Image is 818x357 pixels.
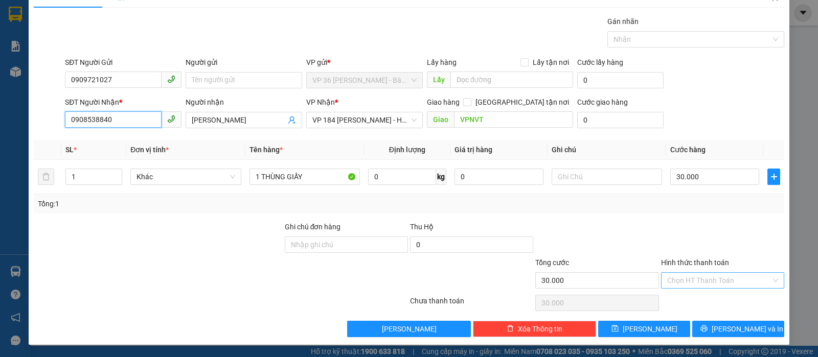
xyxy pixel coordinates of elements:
[409,295,534,313] div: Chưa thanh toán
[427,98,460,106] span: Giao hàng
[535,258,569,267] span: Tổng cước
[427,111,454,128] span: Giao
[186,97,302,108] div: Người nhận
[507,325,514,333] span: delete
[552,169,662,185] input: Ghi Chú
[454,111,574,128] input: Dọc đường
[607,17,639,26] label: Gán nhãn
[312,112,417,128] span: VP 184 Nguyễn Văn Trỗi - HCM
[623,323,677,335] span: [PERSON_NAME]
[768,173,780,181] span: plus
[38,198,316,209] div: Tổng: 1
[455,146,492,154] span: Giá trị hàng
[186,57,302,68] div: Người gửi
[455,169,543,185] input: 0
[347,321,470,337] button: [PERSON_NAME]
[38,169,54,185] button: delete
[473,321,596,337] button: deleteXóa Thông tin
[306,57,423,68] div: VP gửi
[661,258,729,267] label: Hình thức thanh toán
[436,169,446,185] span: kg
[598,321,690,337] button: save[PERSON_NAME]
[167,75,175,83] span: phone
[471,97,573,108] span: [GEOGRAPHIC_DATA] tận nơi
[518,323,562,335] span: Xóa Thông tin
[577,58,623,66] label: Cước lấy hàng
[529,57,573,68] span: Lấy tận nơi
[611,325,619,333] span: save
[700,325,708,333] span: printer
[65,146,74,154] span: SL
[249,169,360,185] input: VD: Bàn, Ghế
[249,146,283,154] span: Tên hàng
[382,323,437,335] span: [PERSON_NAME]
[577,112,664,128] input: Cước giao hàng
[670,146,706,154] span: Cước hàng
[65,57,181,68] div: SĐT Người Gửi
[767,169,780,185] button: plus
[577,72,664,88] input: Cước lấy hàng
[288,116,296,124] span: user-add
[306,98,335,106] span: VP Nhận
[450,72,574,88] input: Dọc đường
[167,115,175,123] span: phone
[130,146,169,154] span: Đơn vị tính
[410,223,434,231] span: Thu Hộ
[692,321,784,337] button: printer[PERSON_NAME] và In
[548,140,666,160] th: Ghi chú
[285,236,408,253] input: Ghi chú đơn hàng
[712,323,783,335] span: [PERSON_NAME] và In
[65,97,181,108] div: SĐT Người Nhận
[285,223,341,231] label: Ghi chú đơn hàng
[312,73,417,88] span: VP 36 Lê Thành Duy - Bà Rịa
[427,72,450,88] span: Lấy
[137,169,235,184] span: Khác
[577,98,628,106] label: Cước giao hàng
[427,58,457,66] span: Lấy hàng
[389,146,425,154] span: Định lượng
